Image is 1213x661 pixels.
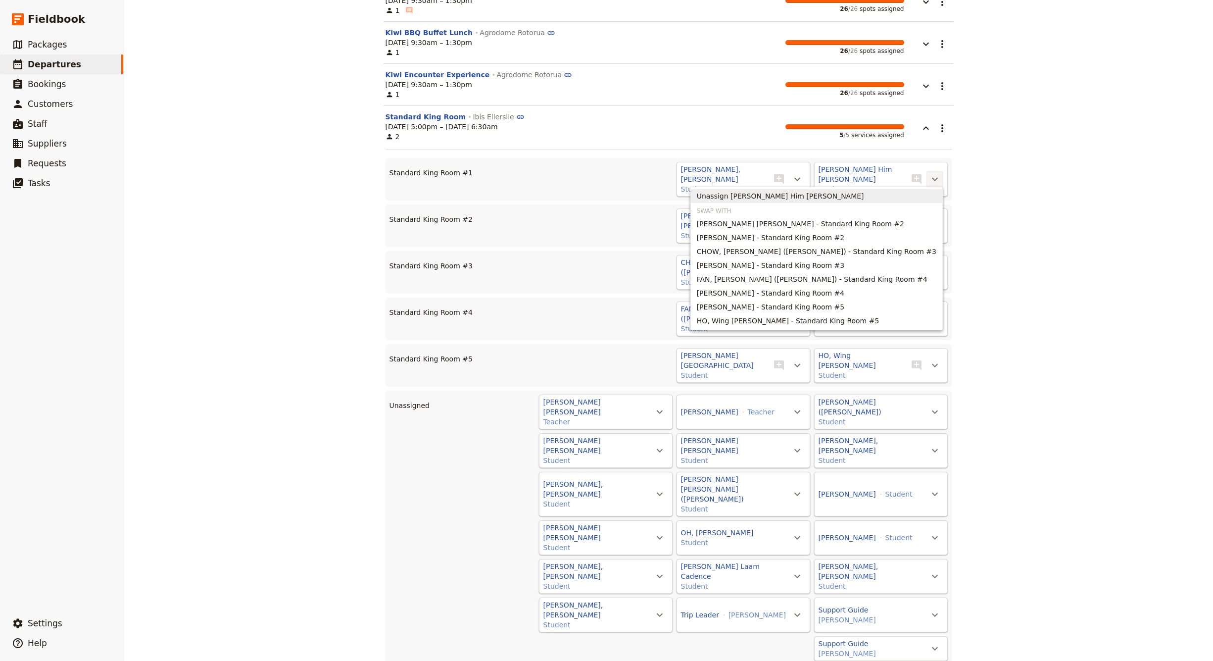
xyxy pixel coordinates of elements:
span: Standard King Room #4 [389,307,473,336]
span: Departures [28,59,81,69]
button: [PERSON_NAME] [728,610,786,620]
button: Student [819,370,846,380]
button: [PERSON_NAME] ([PERSON_NAME]) [819,397,925,417]
button: Actions [789,357,806,374]
button: [PERSON_NAME] [PERSON_NAME] - Standard King Room #2 [691,217,942,231]
span: Standard King Room #2 [389,214,473,243]
button: Student [681,231,708,241]
button: Student [543,456,571,465]
button: Student [681,184,708,194]
button: CHOW, [PERSON_NAME] ([PERSON_NAME]) [681,257,768,277]
button: Actions [789,171,806,188]
span: 5 [839,132,843,139]
button: Student [819,417,846,427]
button: [PERSON_NAME] [PERSON_NAME] [681,211,768,231]
button: [PERSON_NAME] [PERSON_NAME] [681,436,788,456]
button: Add note [769,356,789,375]
span: 26 [840,5,848,12]
span: Suppliers [28,139,67,149]
span: Unassigned [389,401,430,661]
span: Standard King Room #1 [389,168,473,197]
button: [PERSON_NAME], [PERSON_NAME] [819,436,925,456]
span: 26 [840,90,848,97]
button: Actions [926,640,943,657]
div: spots assigned [785,40,904,55]
span: / 26 [848,48,858,54]
span: [DATE] 9:30am – 1:30pm [386,38,472,48]
span: [PERSON_NAME] [PERSON_NAME] - Standard King Room #2 [697,219,904,229]
a: Agrodome Rotorua [496,71,572,79]
button: Student [543,543,571,553]
button: [PERSON_NAME] - Standard King Room #4 [691,286,942,300]
span: Customers [28,99,73,109]
h3: Swap with [691,203,942,215]
button: [PERSON_NAME] - Standard King Room #5 [691,300,942,314]
button: Actions [926,442,943,459]
span: 1 [386,5,400,15]
span: Bookings [28,79,66,89]
button: OH, [PERSON_NAME] [681,528,754,538]
button: Student [681,324,708,334]
button: Actions [651,486,668,503]
span: HO, Wing [PERSON_NAME] - Standard King Room #5 [697,316,879,326]
span: Settings [28,618,62,628]
button: Student [681,370,708,380]
button: [PERSON_NAME] [819,533,876,543]
button: [PERSON_NAME] [819,649,876,659]
button: Actions [789,529,806,546]
button: Standard King Room [386,112,466,122]
a: Agrodome Rotorua [480,29,555,37]
button: Actions [789,486,806,503]
button: Student [543,499,571,509]
button: Student [819,581,846,591]
button: [PERSON_NAME], [PERSON_NAME] [543,600,650,620]
button: [PERSON_NAME] [819,615,876,625]
button: [PERSON_NAME] [819,489,876,499]
button: FAN, [PERSON_NAME] ([PERSON_NAME]) - Standard King Room #4 [691,272,942,286]
button: Kiwi Encounter Experience [386,70,490,80]
button: Teacher [747,407,774,417]
button: [PERSON_NAME] [PERSON_NAME] [543,397,650,417]
button: Teacher [543,417,570,427]
span: 1 [386,90,400,100]
button: Kiwi BBQ Buffet Lunch [386,28,473,38]
button: Actions [651,529,668,546]
button: Actions [934,36,951,52]
button: Actions [926,404,943,420]
span: 2 [386,132,400,142]
button: [PERSON_NAME] Him [PERSON_NAME] [819,164,906,184]
button: Actions [651,607,668,623]
span: 1 [386,48,400,57]
button: Add note [907,169,926,189]
button: [PERSON_NAME] [PERSON_NAME] [543,523,650,543]
button: Support Guide [819,639,869,649]
button: Support Guide [819,605,869,615]
button: Student [543,581,571,591]
button: Actions [926,171,943,188]
span: / 5 [844,132,850,139]
span: Packages [28,40,67,50]
button: Actions [934,120,951,137]
button: Actions [926,357,943,374]
span: / 26 [848,5,858,12]
button: Unassign [PERSON_NAME] Him [PERSON_NAME] [691,189,942,203]
button: Trip Leader [681,610,719,620]
span: CHOW, [PERSON_NAME] ([PERSON_NAME]) - Standard King Room #3 [697,247,936,256]
button: [PERSON_NAME], [PERSON_NAME] [819,561,925,581]
button: Actions [651,404,668,420]
button: Actions [926,568,943,585]
span: [DATE] 5:00pm – [DATE] 6:30am [386,122,498,132]
button: Student [819,184,846,194]
span: / 26 [848,90,858,97]
span: Unassign [PERSON_NAME] Him [PERSON_NAME] [697,191,864,201]
button: Actions [926,607,943,623]
button: [PERSON_NAME] Laam Cadence [681,561,788,581]
button: Student [681,277,708,287]
span: Standard King Room #3 [389,261,473,290]
button: Student [681,504,708,514]
span: Standard King Room #5 [389,354,473,383]
div: services assigned [785,124,904,139]
button: [PERSON_NAME] - Standard King Room #2 [691,231,942,245]
button: Add note [769,169,789,189]
button: Student [681,538,708,548]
